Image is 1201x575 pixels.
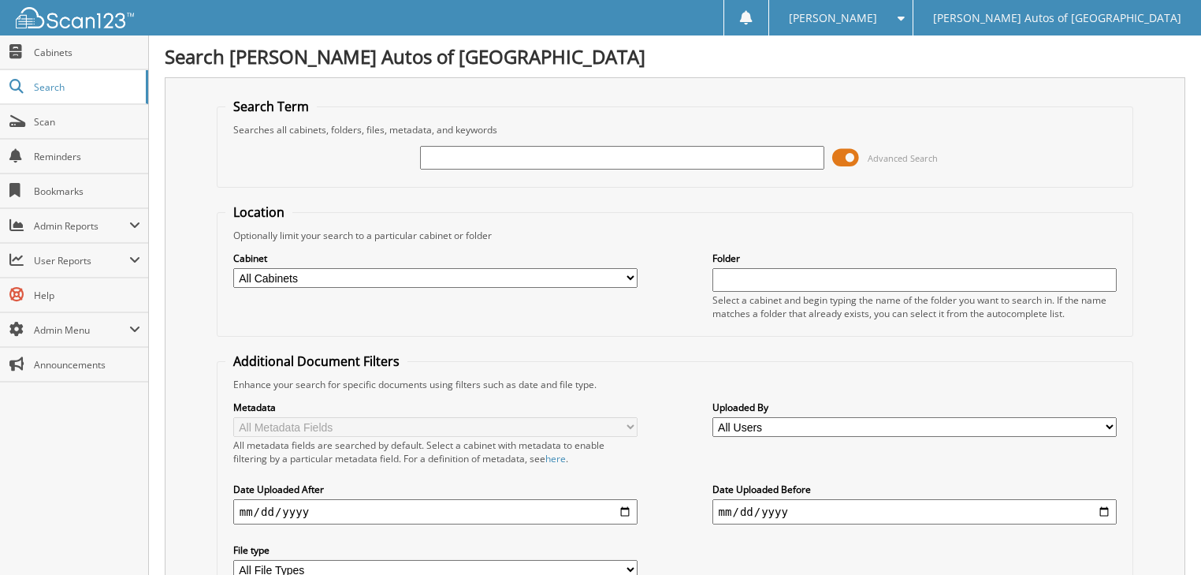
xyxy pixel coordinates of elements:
span: Advanced Search [868,152,938,164]
span: Admin Reports [34,219,129,233]
legend: Location [225,203,292,221]
span: Admin Menu [34,323,129,337]
input: end [712,499,1117,525]
label: Folder [712,252,1117,265]
span: Bookmarks [34,185,140,198]
div: Select a cabinet and begin typing the name of the folder you want to search in. If the name match... [712,293,1117,320]
div: All metadata fields are searched by default. Select a cabinet with metadata to enable filtering b... [233,439,638,465]
span: Reminders [34,150,140,163]
legend: Search Term [225,98,317,115]
span: [PERSON_NAME] Autos of [GEOGRAPHIC_DATA] [933,13,1181,23]
div: Searches all cabinets, folders, files, metadata, and keywords [225,123,1125,136]
label: File type [233,543,638,557]
h1: Search [PERSON_NAME] Autos of [GEOGRAPHIC_DATA] [165,43,1185,69]
label: Uploaded By [712,401,1117,414]
span: Help [34,289,140,302]
a: here [545,452,566,465]
label: Metadata [233,401,638,414]
span: Cabinets [34,46,140,59]
legend: Additional Document Filters [225,353,407,370]
div: Enhance your search for specific documents using filters such as date and file type. [225,378,1125,391]
label: Date Uploaded Before [712,483,1117,496]
input: start [233,499,638,525]
span: Scan [34,115,140,129]
span: [PERSON_NAME] [789,13,877,23]
label: Date Uploaded After [233,483,638,496]
span: Announcements [34,358,140,372]
label: Cabinet [233,252,638,265]
div: Optionally limit your search to a particular cabinet or folder [225,229,1125,242]
span: Search [34,80,138,94]
span: User Reports [34,254,129,267]
img: scan123-logo-white.svg [16,7,134,28]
